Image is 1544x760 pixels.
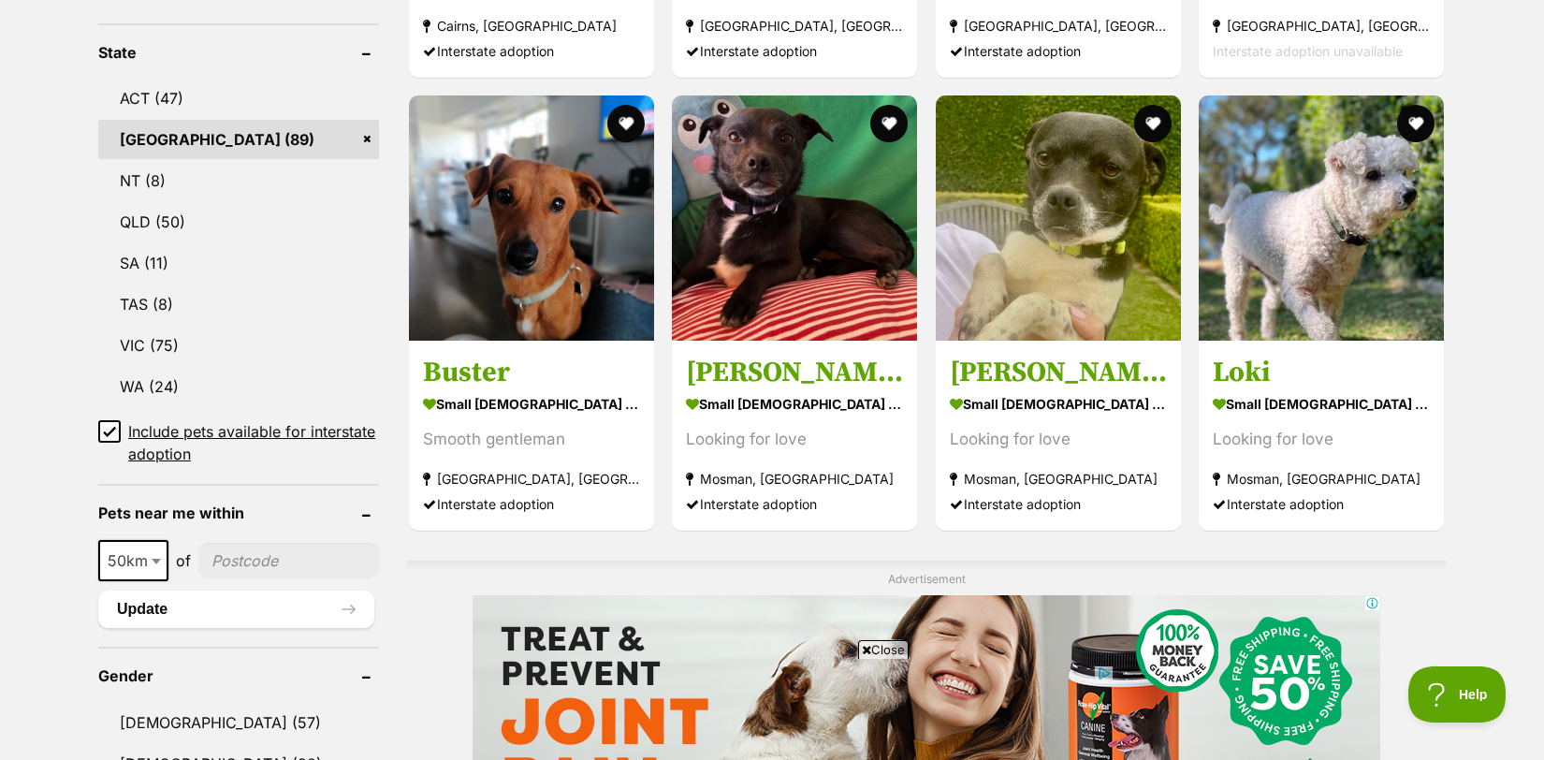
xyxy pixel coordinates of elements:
input: postcode [198,543,379,578]
button: Update [98,591,374,628]
div: Looking for love [686,427,903,452]
span: 50km [98,540,168,581]
strong: [GEOGRAPHIC_DATA], [GEOGRAPHIC_DATA] [950,13,1167,38]
h3: Buster [423,355,640,390]
a: NT (8) [98,161,379,200]
div: Interstate adoption [1213,491,1430,517]
h3: Loki [1213,355,1430,390]
a: ACT (47) [98,79,379,118]
strong: Mosman, [GEOGRAPHIC_DATA] [686,466,903,491]
img: Loki - Bichon Frise Dog [1199,95,1444,341]
div: Interstate adoption [686,491,903,517]
a: [DEMOGRAPHIC_DATA] (57) [98,703,379,742]
strong: Mosman, [GEOGRAPHIC_DATA] [950,466,1167,491]
strong: Mosman, [GEOGRAPHIC_DATA] [1213,466,1430,491]
header: Pets near me within [98,504,379,521]
span: Close [858,640,909,659]
div: Smooth gentleman [423,427,640,452]
span: Interstate adoption unavailable [1213,43,1403,59]
strong: small [DEMOGRAPHIC_DATA] Dog [423,390,640,417]
img: Hugo - Mixed breed Dog [672,95,917,341]
a: [GEOGRAPHIC_DATA] (89) [98,120,379,159]
a: Buster small [DEMOGRAPHIC_DATA] Dog Smooth gentleman [GEOGRAPHIC_DATA], [GEOGRAPHIC_DATA] Interst... [409,341,654,531]
span: of [176,549,191,572]
a: Include pets available for interstate adoption [98,420,379,465]
div: Looking for love [1213,427,1430,452]
strong: Cairns, [GEOGRAPHIC_DATA] [423,13,640,38]
div: Interstate adoption [686,38,903,64]
strong: small [DEMOGRAPHIC_DATA] Dog [686,390,903,417]
iframe: Help Scout Beacon - Open [1408,666,1507,723]
img: Buster - Dachshund Dog [409,95,654,341]
div: Interstate adoption [950,38,1167,64]
a: [PERSON_NAME] small [DEMOGRAPHIC_DATA] Dog Looking for love Mosman, [GEOGRAPHIC_DATA] Interstate ... [936,341,1181,531]
a: Loki small [DEMOGRAPHIC_DATA] Dog Looking for love Mosman, [GEOGRAPHIC_DATA] Interstate adoption [1199,341,1444,531]
img: adc.png [267,1,279,14]
div: Looking for love [950,427,1167,452]
span: Include pets available for interstate adoption [128,420,379,465]
div: Interstate adoption [950,491,1167,517]
button: favourite [871,105,909,142]
a: VIC (75) [98,326,379,365]
img: Marco - Mixed breed Dog [936,95,1181,341]
strong: [GEOGRAPHIC_DATA], [GEOGRAPHIC_DATA] [686,13,903,38]
span: 50km [100,548,167,574]
h3: [PERSON_NAME] [686,355,903,390]
strong: [GEOGRAPHIC_DATA], [GEOGRAPHIC_DATA] [1213,13,1430,38]
a: QLD (50) [98,202,379,241]
strong: small [DEMOGRAPHIC_DATA] Dog [1213,390,1430,417]
a: TAS (8) [98,285,379,324]
iframe: Advertisement [431,666,1113,751]
h3: [PERSON_NAME] [950,355,1167,390]
div: Interstate adoption [423,38,640,64]
a: SA (11) [98,243,379,283]
button: favourite [1397,105,1435,142]
button: favourite [1134,105,1172,142]
a: WA (24) [98,367,379,406]
header: Gender [98,667,379,684]
header: State [98,44,379,61]
strong: small [DEMOGRAPHIC_DATA] Dog [950,390,1167,417]
strong: [GEOGRAPHIC_DATA], [GEOGRAPHIC_DATA] [423,466,640,491]
a: [PERSON_NAME] small [DEMOGRAPHIC_DATA] Dog Looking for love Mosman, [GEOGRAPHIC_DATA] Interstate ... [672,341,917,531]
button: favourite [607,105,645,142]
div: Interstate adoption [423,491,640,517]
